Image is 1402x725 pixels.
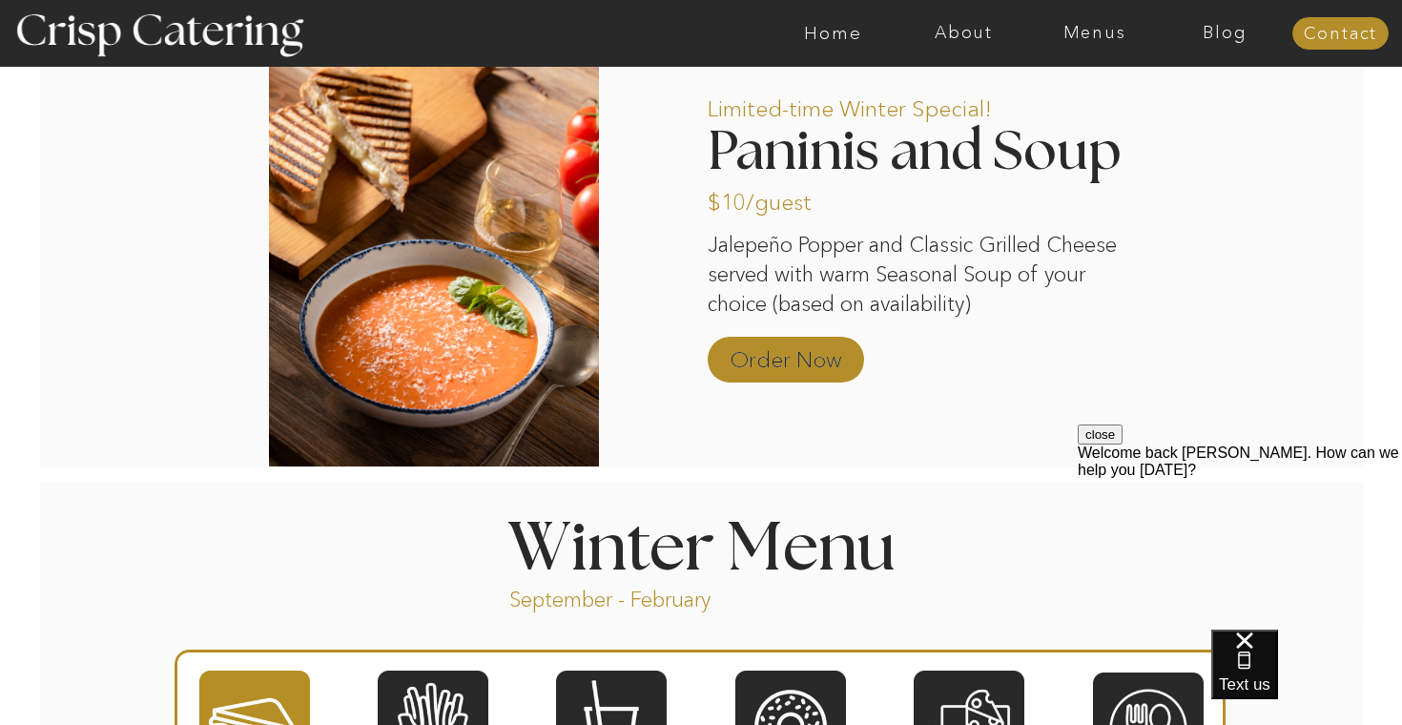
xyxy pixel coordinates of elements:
[768,24,898,43] a: Home
[722,327,849,383] a: Order Now
[1078,425,1402,653] iframe: podium webchat widget prompt
[708,170,835,225] p: $10/guest
[436,516,966,572] h1: Winter Menu
[708,231,1117,317] p: Jalepeño Popper and Classic Grilled Cheese served with warm Seasonal Soup of your choice (based o...
[509,586,772,608] p: September - February
[1160,24,1290,43] a: Blog
[1211,630,1402,725] iframe: podium webchat widget bubble
[708,76,1083,132] p: Limited-time Winter Special!
[1292,25,1389,44] a: Contact
[898,24,1029,43] a: About
[1029,24,1160,43] a: Menus
[708,125,1159,176] h2: Paninis and Soup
